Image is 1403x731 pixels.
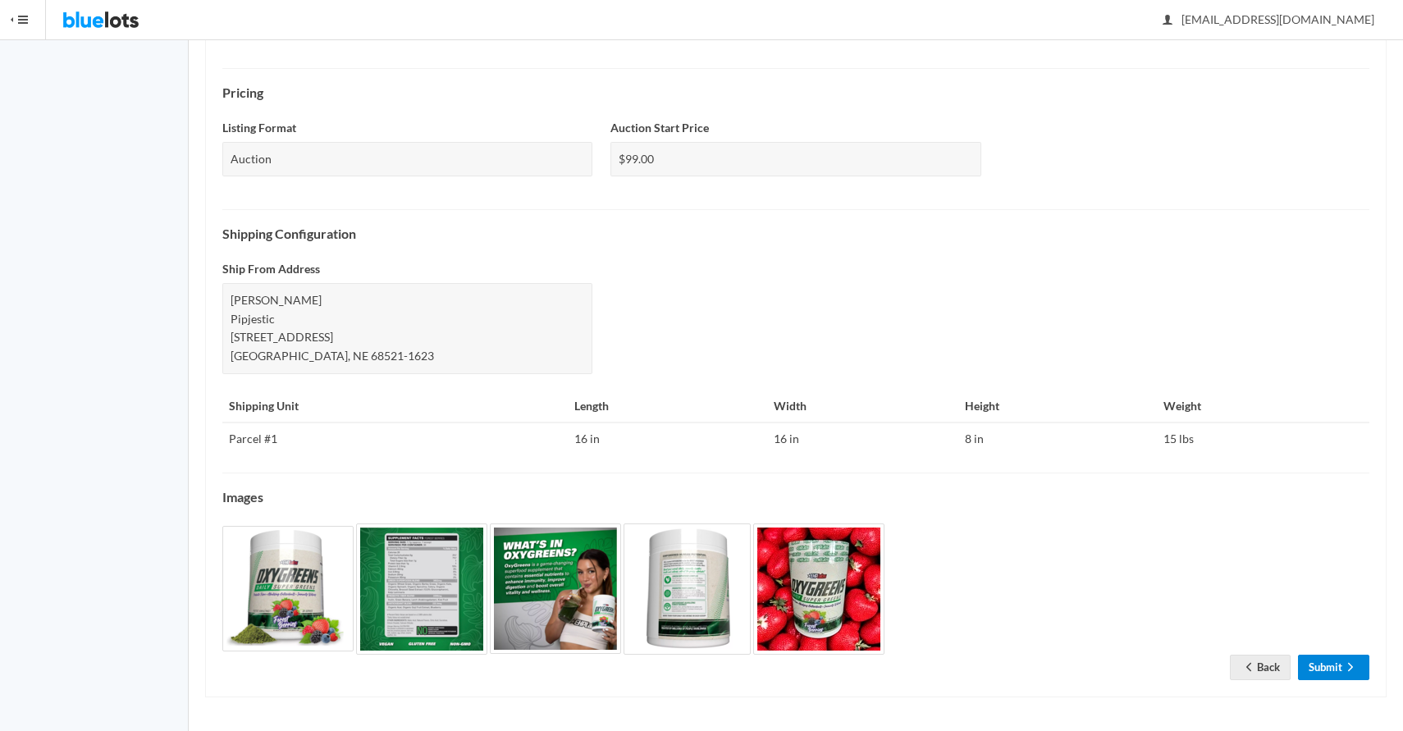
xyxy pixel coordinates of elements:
div: [PERSON_NAME] Pipjestic [STREET_ADDRESS] [GEOGRAPHIC_DATA], NE 68521-1623 [222,283,592,373]
div: $99.00 [610,142,980,177]
th: Width [767,391,959,423]
label: Auction Start Price [610,119,709,138]
label: Ship From Address [222,260,320,279]
h4: Shipping Configuration [222,226,1369,241]
span: [EMAIL_ADDRESS][DOMAIN_NAME] [1163,12,1374,26]
th: Height [958,391,1157,423]
th: Shipping Unit [222,391,568,423]
td: 15 lbs [1157,423,1369,455]
a: arrow backBack [1230,655,1291,680]
td: 16 in [767,423,959,455]
ion-icon: person [1159,13,1176,29]
td: 8 in [958,423,1157,455]
img: 3abc8977-725e-4fa1-86ae-bcaed6b70b5f-1754070503.png [490,523,621,654]
ion-icon: arrow forward [1342,660,1359,676]
div: Auction [222,142,592,177]
label: Listing Format [222,119,296,138]
img: c51345ad-ee4b-4b15-840e-dcc2218c3bc2-1754070504.png [624,523,751,655]
a: Submitarrow forward [1298,655,1369,680]
th: Length [568,391,766,423]
img: fc62ea05-9b7d-4c27-88dd-49e6bc9bc840-1754070501.png [222,526,354,651]
ion-icon: arrow back [1241,660,1257,676]
td: Parcel #1 [222,423,568,455]
img: 83804d20-968c-4b41-9e9b-3395e0e3505b-1754070502.png [356,523,487,655]
h4: Images [222,490,1369,505]
h4: Pricing [222,85,1369,100]
img: c9690546-0643-41bc-9cdd-261ace5ac91a-1754070505.jpg [753,523,884,655]
td: 16 in [568,423,766,455]
th: Weight [1157,391,1369,423]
